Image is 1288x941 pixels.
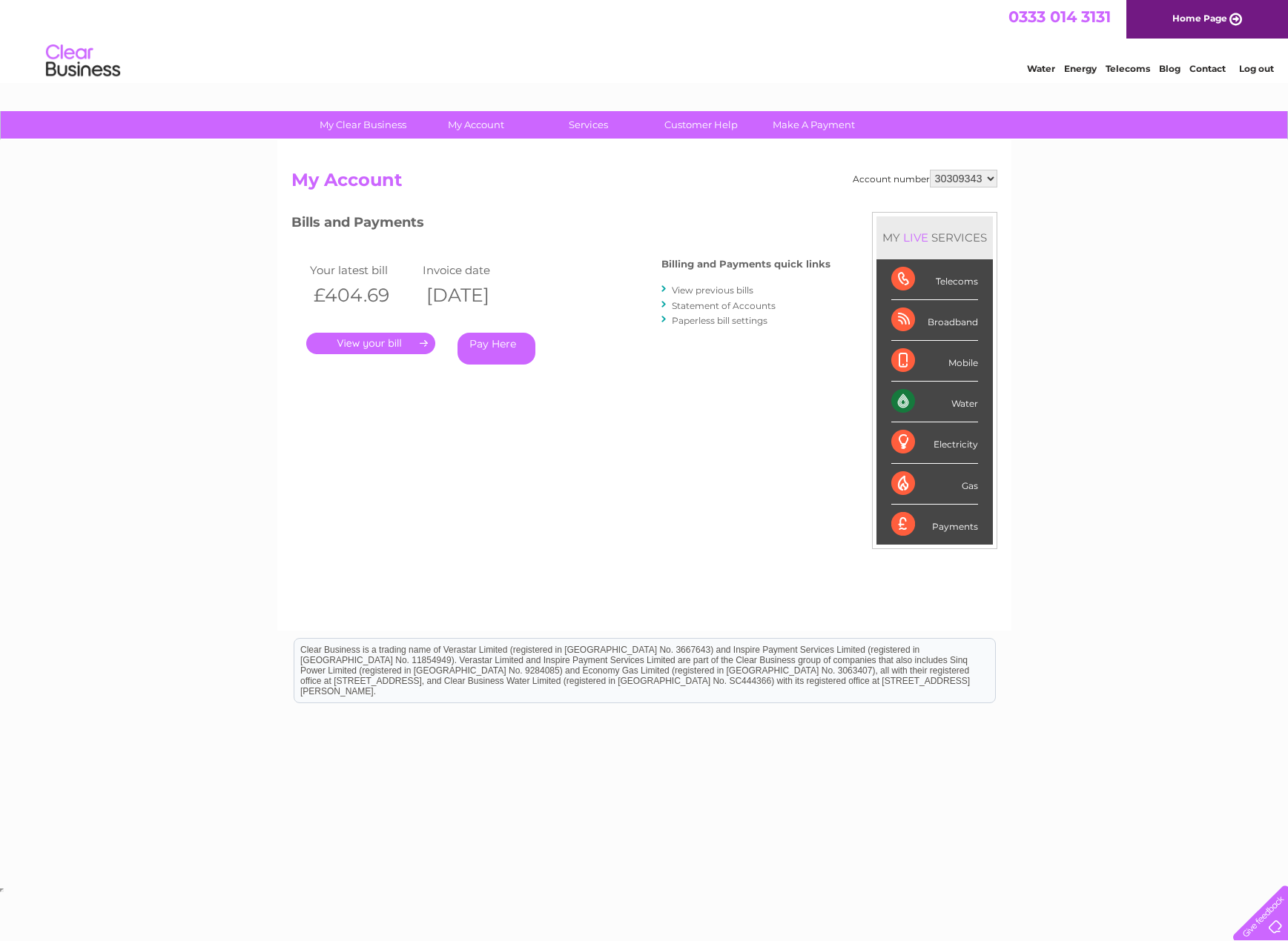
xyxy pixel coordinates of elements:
[891,382,978,422] div: Water
[291,170,997,198] h2: My Account
[1106,63,1150,74] a: Telecoms
[306,333,435,354] a: .
[458,333,535,365] a: Pay Here
[306,260,420,280] td: Your latest bill
[672,285,753,296] a: View previous bills
[527,111,650,139] a: Services
[876,216,993,259] div: MY SERVICES
[672,315,767,326] a: Paperless bill settings
[891,464,978,505] div: Gas
[419,280,532,310] th: [DATE]
[891,300,978,341] div: Broadband
[1189,63,1226,74] a: Contact
[302,111,424,139] a: My Clear Business
[753,111,875,139] a: Make A Payment
[1008,7,1111,26] a: 0333 014 3131
[1239,63,1274,74] a: Log out
[853,170,997,187] div: Account number
[1064,63,1097,74] a: Energy
[900,230,931,245] div: LIVE
[45,39,121,84] img: logo.png
[419,260,532,280] td: Invoice date
[306,280,420,310] th: £404.69
[891,505,978,545] div: Payments
[640,111,762,139] a: Customer Help
[1159,63,1180,74] a: Blog
[1027,63,1055,74] a: Water
[891,422,978,463] div: Electricity
[891,341,978,382] div: Mobile
[891,259,978,300] div: Telecoms
[661,259,830,270] h4: Billing and Payments quick links
[415,111,537,139] a: My Account
[291,212,830,238] h3: Bills and Payments
[294,8,995,72] div: Clear Business is a trading name of Verastar Limited (registered in [GEOGRAPHIC_DATA] No. 3667643...
[672,300,776,311] a: Statement of Accounts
